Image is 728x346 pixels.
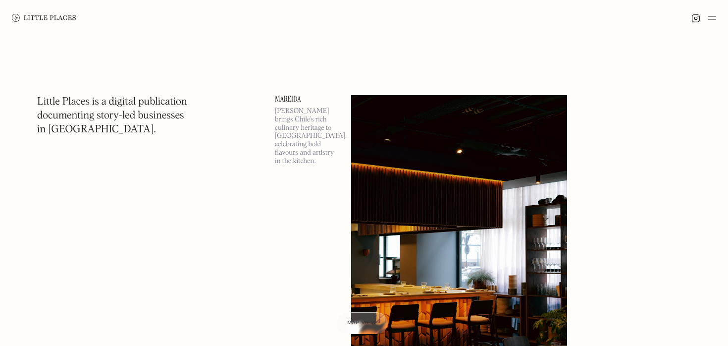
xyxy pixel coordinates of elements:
[275,107,339,166] p: [PERSON_NAME] brings Chile’s rich culinary heritage to [GEOGRAPHIC_DATA], celebrating bold flavou...
[275,95,339,103] a: Mareida
[336,312,388,334] a: Map view
[37,95,187,137] h1: Little Places is a digital publication documenting story-led businesses in [GEOGRAPHIC_DATA].
[348,320,376,326] span: Map view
